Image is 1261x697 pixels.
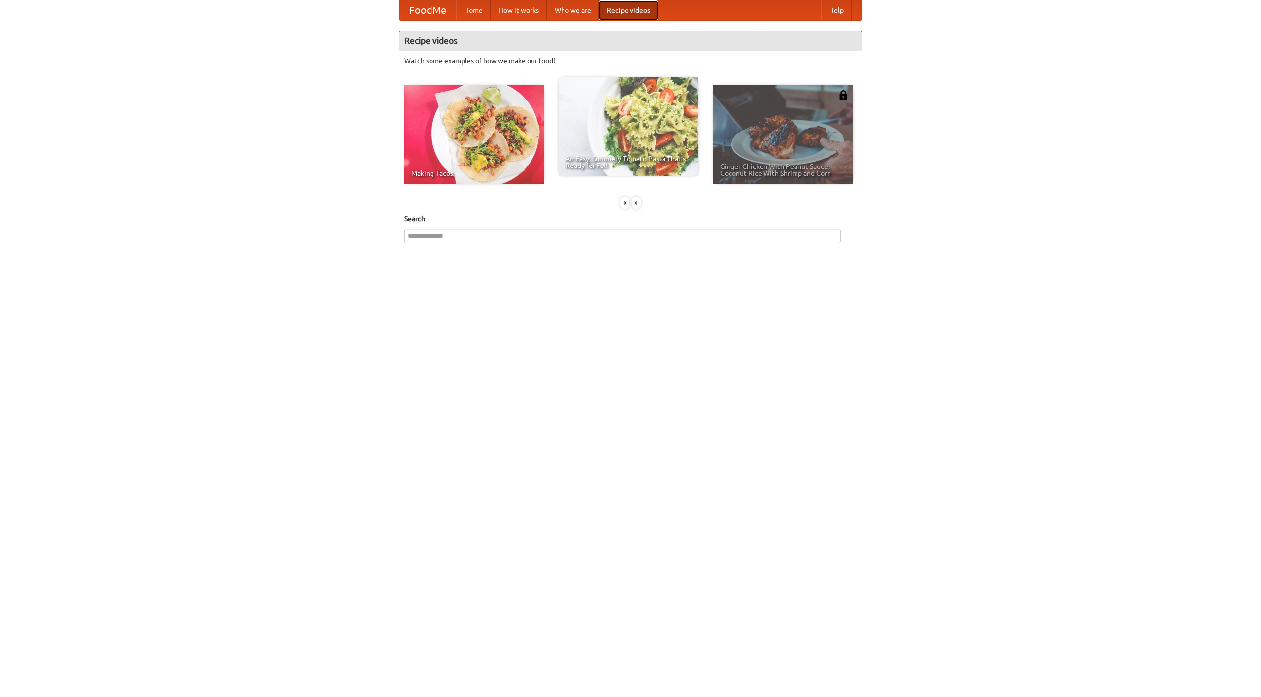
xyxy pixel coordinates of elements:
a: Recipe videos [599,0,658,20]
a: Home [456,0,491,20]
a: Making Tacos [404,85,544,184]
div: « [620,197,629,209]
a: Help [821,0,852,20]
h4: Recipe videos [399,31,862,51]
div: » [632,197,641,209]
a: An Easy, Summery Tomato Pasta That's Ready for Fall [559,77,698,176]
a: Who we are [547,0,599,20]
a: How it works [491,0,547,20]
h5: Search [404,214,857,224]
img: 483408.png [838,90,848,100]
span: An Easy, Summery Tomato Pasta That's Ready for Fall [565,155,692,169]
a: FoodMe [399,0,456,20]
span: Making Tacos [411,170,537,177]
p: Watch some examples of how we make our food! [404,56,857,66]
